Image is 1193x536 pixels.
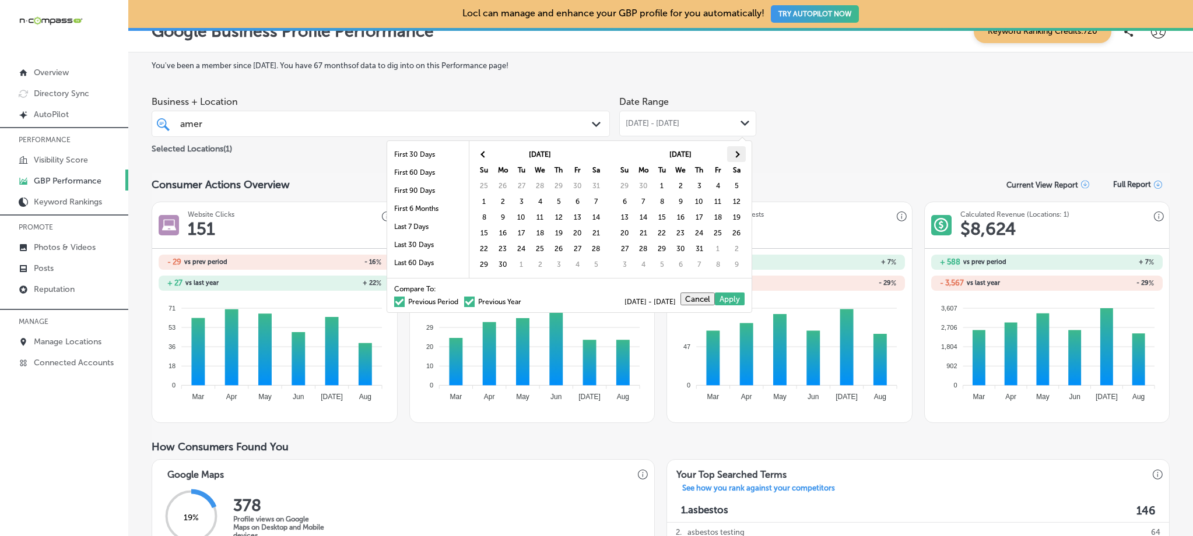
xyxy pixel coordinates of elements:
p: AutoPilot [34,110,69,119]
tspan: Aug [359,393,371,401]
p: Visibility Score [34,155,88,165]
td: 26 [549,241,568,256]
tspan: Jun [293,393,304,401]
span: % [376,279,381,287]
td: 28 [531,178,549,193]
tspan: May [773,393,787,401]
th: Mo [493,162,512,178]
td: 23 [671,225,690,241]
td: 8 [475,209,493,225]
li: Last 90 Days [387,272,469,290]
p: Current View Report [1006,181,1078,189]
td: 21 [587,225,605,241]
td: 29 [549,178,568,193]
span: Business + Location [152,96,610,107]
td: 25 [531,241,549,256]
td: 22 [475,241,493,256]
td: 16 [493,225,512,241]
tspan: 47 [683,343,690,350]
tspan: 53 [169,324,176,331]
th: Th [549,162,568,178]
td: 3 [690,178,708,193]
h2: - 3,567 [940,278,964,287]
th: Su [475,162,493,178]
span: % [1149,258,1154,266]
tspan: 29 [426,324,433,331]
td: 29 [475,256,493,272]
td: 1 [708,241,727,256]
label: 146 [1136,504,1155,517]
td: 3 [615,256,634,272]
td: 7 [634,193,652,209]
td: 2 [671,178,690,193]
td: 17 [512,225,531,241]
h3: Calculated Revenue (Locations: 1) [960,210,1069,218]
span: % [376,258,381,266]
h2: - 16 [275,258,382,266]
h2: - 29 [790,279,897,287]
td: 6 [615,193,634,209]
td: 29 [615,178,634,193]
h2: + 7 [790,258,897,266]
th: [DATE] [493,146,587,162]
span: Keyword Ranking Credits: 720 [974,19,1111,43]
p: Directory Sync [34,89,89,98]
a: See how you rank against your competitors [673,484,844,496]
p: 1. asbestos [681,504,728,517]
span: % [1149,279,1154,287]
h3: Website Clicks [188,210,234,218]
span: How Consumers Found You [152,440,289,453]
li: Last 60 Days [387,254,469,272]
p: Selected Locations ( 1 ) [152,139,232,154]
th: Su [615,162,634,178]
tspan: May [516,393,529,401]
li: First 60 Days [387,164,469,182]
td: 8 [652,193,671,209]
tspan: 1,804 [941,343,957,350]
td: 5 [652,256,671,272]
h2: + 7 [1047,258,1154,266]
td: 16 [671,209,690,225]
h2: - 29 [1047,279,1154,287]
li: Last 30 Days [387,236,469,254]
button: TRY AUTOPILOT NOW [771,5,859,23]
th: Th [690,162,708,178]
label: You've been a member since [DATE] . You have 67 months of data to dig into on this Performance page! [152,61,1170,70]
li: First 90 Days [387,182,469,200]
tspan: Apr [226,393,237,401]
tspan: [DATE] [578,393,601,401]
tspan: Jun [550,393,562,401]
th: We [671,162,690,178]
th: Tu [652,162,671,178]
h3: Your Top Searched Terms [667,460,796,484]
tspan: 20 [426,343,433,350]
td: 24 [512,241,531,256]
td: 10 [512,209,531,225]
td: 18 [708,209,727,225]
h3: Google Maps [158,460,233,484]
td: 20 [615,225,634,241]
td: 25 [475,178,493,193]
td: 4 [568,256,587,272]
td: 7 [587,193,605,209]
td: 6 [671,256,690,272]
td: 9 [671,193,690,209]
td: 31 [690,241,708,256]
tspan: 3,607 [941,304,957,311]
tspan: 18 [169,362,176,369]
p: Google Business Profile Performance [152,22,434,41]
td: 12 [549,209,568,225]
tspan: Aug [616,393,629,401]
tspan: Mar [192,393,205,401]
span: Compare To: [394,285,436,292]
label: Date Range [619,96,669,107]
td: 5 [587,256,605,272]
th: Tu [512,162,531,178]
td: 20 [568,225,587,241]
td: 6 [568,193,587,209]
td: 5 [549,193,568,209]
th: Fr [568,162,587,178]
p: Keyword Rankings [34,197,102,207]
td: 8 [708,256,727,272]
h2: + 27 [167,278,183,287]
